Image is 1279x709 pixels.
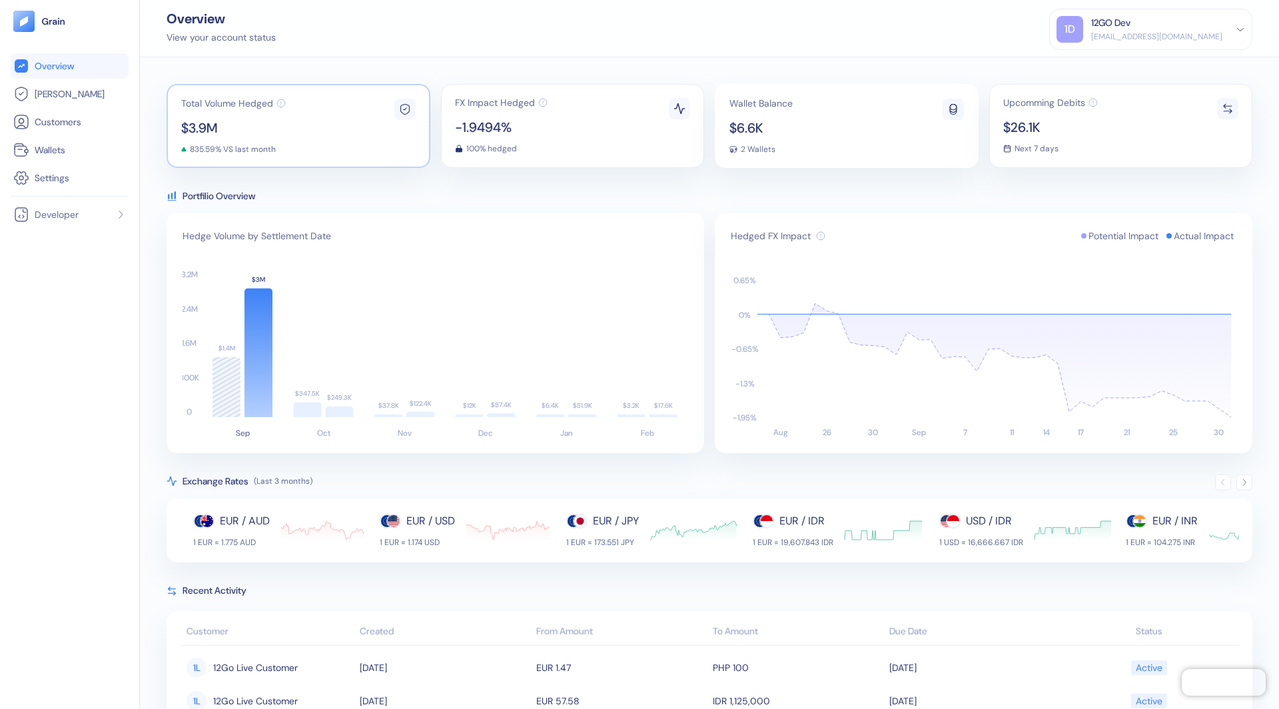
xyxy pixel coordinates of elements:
[455,121,548,134] span: -1.9494%
[13,86,126,102] a: [PERSON_NAME]
[739,310,751,321] text: 0 %
[35,87,105,101] span: [PERSON_NAME]
[1169,427,1178,438] text: 25
[623,401,639,410] text: $3.2K
[939,537,1023,548] div: 1 USD = 16,666.667 IDR
[13,11,35,32] img: logo-tablet-V2.svg
[356,619,533,646] th: Created
[542,401,559,410] text: $6.4K
[733,275,756,286] text: 0.65 %
[35,208,79,221] span: Developer
[183,474,248,488] span: Exchange Rates
[167,31,276,45] div: View your account status
[181,121,286,135] span: $3.9M
[410,399,432,408] text: $122.4K
[823,427,831,438] text: 26
[13,170,126,186] a: Settings
[566,537,639,548] div: 1 EUR = 173.551 JPY
[731,344,759,354] text: -0.65 %
[183,229,331,243] span: Hedge Volume by Settlement Date
[455,98,535,107] span: FX Impact Hedged
[654,401,673,410] text: $17.6K
[35,143,65,157] span: Wallets
[13,114,126,130] a: Customers
[183,189,255,203] span: Portfilio Overview
[13,142,126,158] a: Wallets
[533,619,709,646] th: From Amount
[187,406,192,417] text: 0
[252,275,265,284] text: $3M
[35,171,69,185] span: Settings
[181,99,273,108] span: Total Volume Hedged
[213,656,298,679] span: 12Go Live Customer
[167,12,276,25] div: Overview
[1078,427,1084,438] text: 17
[709,619,886,646] th: To Amount
[773,427,788,438] text: Aug
[1091,16,1130,30] div: 12GO Dev
[356,651,533,684] td: [DATE]
[182,338,197,349] text: 1.6M
[1124,427,1130,438] text: 21
[317,428,331,438] text: Oct
[35,59,74,73] span: Overview
[1088,229,1158,243] span: Potential Impact
[912,427,926,438] text: Sep
[641,428,654,438] text: Feb
[741,145,775,153] span: 2 Wallets
[378,401,399,410] text: $37.8K
[593,513,639,529] div: EUR / JPY
[327,393,352,402] text: $249.3K
[187,658,207,678] div: 1L
[1066,624,1232,638] div: Status
[886,619,1063,646] th: Due Date
[1126,537,1198,548] div: 1 EUR = 104.275 INR
[463,401,476,410] text: $12K
[193,537,270,548] div: 1 EUR = 1.775 AUD
[753,537,833,548] div: 1 EUR = 19,607.843 IDR
[478,428,493,438] text: Dec
[1003,121,1098,134] span: $26.1K
[1010,427,1014,438] text: 11
[735,378,755,389] text: -1.3 %
[218,344,235,353] text: $1.4M
[1003,98,1085,107] span: Upcomming Debits
[398,428,412,438] text: Nov
[731,229,811,243] span: Hedged FX Impact
[295,389,320,398] text: $347.5K
[1182,669,1266,696] iframe: Chatra live chat
[406,513,455,529] div: EUR / USD
[254,476,312,486] span: (Last 3 months)
[779,513,825,529] div: EUR / IDR
[729,121,793,135] span: $6.6K
[380,537,455,548] div: 1 EUR = 1.174 USD
[560,428,573,438] text: Jan
[181,269,198,280] text: 3.2M
[1043,427,1050,438] text: 14
[709,651,886,684] td: PHP 100
[886,651,1063,684] td: [DATE]
[220,513,270,529] div: EUR / AUD
[183,584,246,598] span: Recent Activity
[573,401,592,410] text: $51.9K
[1174,229,1234,243] span: Actual Impact
[491,400,512,409] text: $87.4K
[13,58,126,74] a: Overview
[729,99,793,108] span: Wallet Balance
[1057,16,1083,43] div: 1D
[868,427,878,438] text: 30
[236,428,250,438] text: Sep
[181,304,198,315] text: 2.4M
[1152,513,1198,529] div: EUR / INR
[35,115,81,129] span: Customers
[1214,427,1224,438] text: 30
[466,145,517,153] span: 100% hedged
[533,651,709,684] td: EUR 1.47
[190,145,276,153] span: 835.59% VS last month
[1091,31,1222,43] div: [EMAIL_ADDRESS][DOMAIN_NAME]
[1015,145,1059,153] span: Next 7 days
[966,513,1012,529] div: USD / IDR
[733,412,757,423] text: -1.95 %
[1136,656,1162,679] div: Active
[179,372,199,383] text: 800K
